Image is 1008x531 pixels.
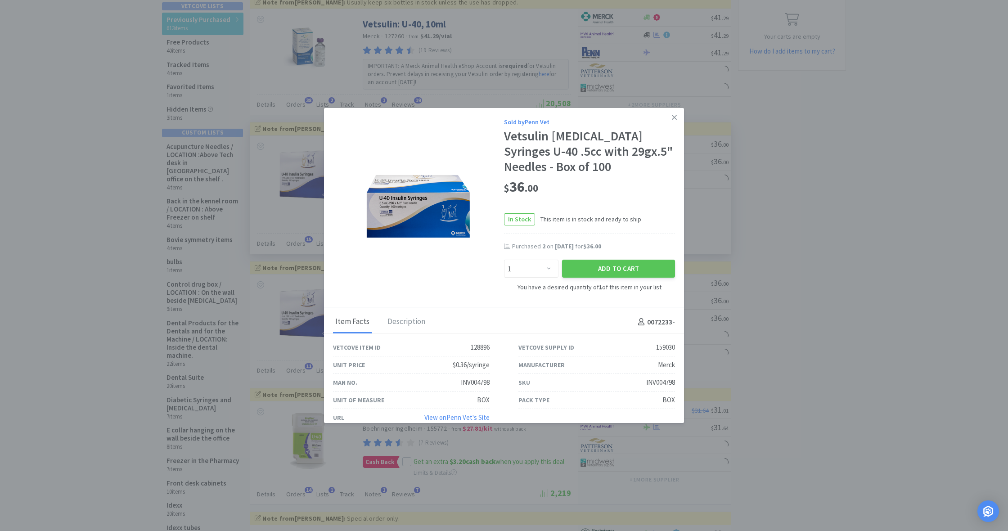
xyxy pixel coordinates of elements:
[562,260,675,278] button: Add to Cart
[333,378,357,387] div: Man No.
[333,360,365,370] div: Unit Price
[360,146,477,263] img: cef2ff3262dc455ea735b2623248baba_159030.png
[535,214,641,224] span: This item is in stock and ready to ship
[333,311,372,333] div: Item Facts
[504,282,675,292] div: You have a desired quantity of of this item in your list
[634,316,675,328] h4: 0072233 -
[424,413,490,422] a: View onPenn Vet's Site
[504,178,538,196] span: 36
[385,311,427,333] div: Description
[333,395,384,405] div: Unit of Measure
[662,395,675,405] div: BOX
[504,129,675,174] div: Vetsulin [MEDICAL_DATA] Syringes U-40 .5cc with 29gx.5" Needles - Box of 100
[453,360,490,370] div: $0.36/syringe
[518,378,530,387] div: SKU
[658,360,675,370] div: Merck
[599,283,602,291] strong: 1
[504,182,509,194] span: $
[518,360,565,370] div: Manufacturer
[555,242,574,250] span: [DATE]
[518,342,574,352] div: Vetcove Supply ID
[525,182,538,194] span: . 00
[542,242,545,250] span: 2
[646,377,675,388] div: INV004798
[477,395,490,405] div: BOX
[461,377,490,388] div: INV004798
[518,395,549,405] div: Pack Type
[333,413,344,423] div: URL
[656,342,675,353] div: 159030
[977,500,999,522] div: Open Intercom Messenger
[512,242,675,251] div: Purchased on for
[583,242,601,250] span: $36.00
[504,117,675,127] div: Sold by Penn Vet
[504,214,535,225] span: In Stock
[471,342,490,353] div: 128896
[333,342,381,352] div: Vetcove Item ID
